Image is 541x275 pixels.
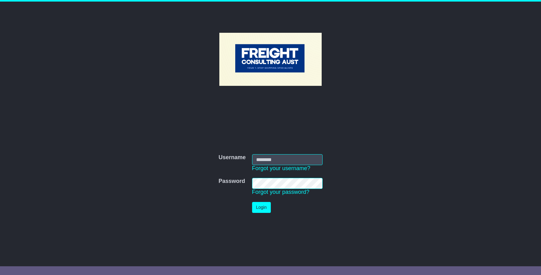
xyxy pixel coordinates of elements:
button: Login [252,202,271,213]
img: Freight Consulting Aust [219,33,322,86]
a: Forgot your password? [252,189,309,195]
a: Forgot your username? [252,165,310,171]
label: Username [218,154,246,161]
label: Password [218,178,245,185]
